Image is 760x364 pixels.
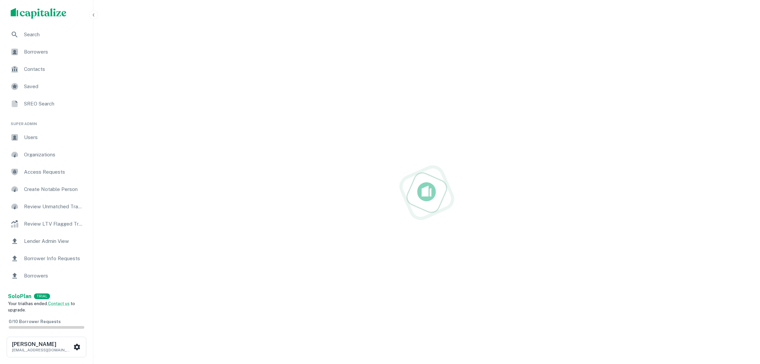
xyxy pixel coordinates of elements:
[24,203,84,211] span: Review Unmatched Transactions
[5,44,88,60] a: Borrowers
[12,342,72,347] h6: [PERSON_NAME]
[24,31,84,39] span: Search
[24,237,84,245] span: Lender Admin View
[24,220,84,228] span: Review LTV Flagged Transactions
[5,96,88,112] a: SREO Search
[24,100,84,108] span: SREO Search
[5,181,88,197] a: Create Notable Person
[8,301,75,313] span: Your trial has ended. to upgrade.
[48,301,70,306] a: Contact us
[8,292,31,300] a: SoloPlan
[24,168,84,176] span: Access Requests
[7,337,86,357] button: [PERSON_NAME][EMAIL_ADDRESS][DOMAIN_NAME]
[5,61,88,77] a: Contacts
[5,147,88,163] a: Organizations
[24,272,84,280] span: Borrowers
[5,113,88,129] li: Super Admin
[5,199,88,215] a: Review Unmatched Transactions
[24,133,84,141] span: Users
[24,255,84,263] span: Borrower Info Requests
[5,268,88,284] a: Borrowers
[5,216,88,232] a: Review LTV Flagged Transactions
[8,293,31,299] strong: Solo Plan
[11,8,67,19] img: capitalize-logo.png
[5,164,88,180] a: Access Requests
[5,27,88,43] a: Search
[24,83,84,91] span: Saved
[24,48,84,56] span: Borrowers
[5,79,88,94] a: Saved
[5,285,88,301] a: Email Testing
[24,151,84,159] span: Organizations
[5,233,88,249] a: Lender Admin View
[9,319,61,324] span: 0 / 10 Borrower Requests
[34,293,50,299] div: TRIAL
[5,251,88,267] a: Borrower Info Requests
[24,185,84,193] span: Create Notable Person
[12,347,72,353] p: [EMAIL_ADDRESS][DOMAIN_NAME]
[5,129,88,145] a: Users
[24,65,84,73] span: Contacts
